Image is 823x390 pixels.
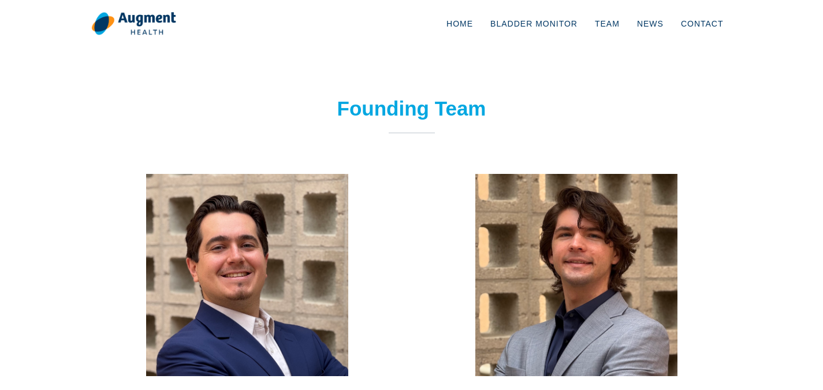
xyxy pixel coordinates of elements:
h2: Founding Team [256,96,568,121]
img: Stephen Kalinsky Headshot [475,174,677,376]
a: Team [586,5,628,43]
img: logo [91,12,176,36]
a: Contact [672,5,732,43]
img: Jared Meyers Headshot [146,174,348,376]
a: Bladder Monitor [482,5,586,43]
a: Home [438,5,482,43]
a: News [628,5,672,43]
